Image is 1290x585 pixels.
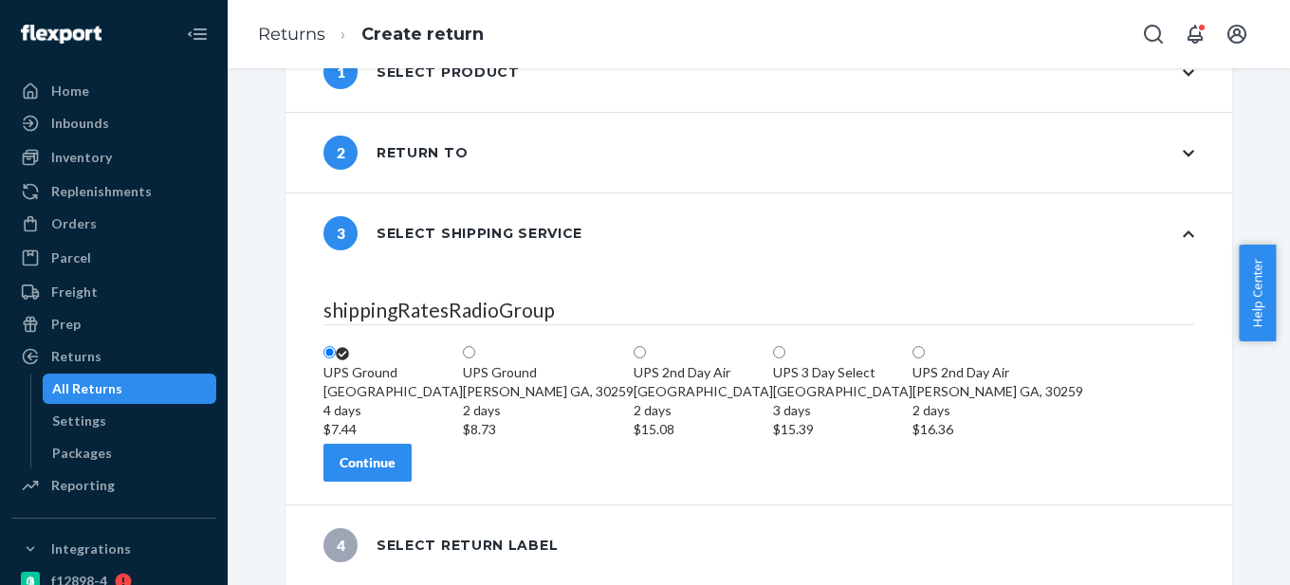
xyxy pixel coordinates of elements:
a: All Returns [43,374,217,404]
div: Integrations [51,539,131,558]
legend: shippingRatesRadioGroup [323,296,1194,325]
div: Freight [51,283,98,302]
div: 2 days [912,401,1083,420]
div: $7.44 [323,420,463,439]
a: Inbounds [11,108,216,138]
button: Open Search Box [1134,15,1172,53]
a: Replenishments [11,176,216,207]
a: Freight [11,277,216,307]
div: UPS Ground [463,363,634,382]
div: $15.08 [634,420,773,439]
button: Continue [323,444,412,482]
div: Return to [323,136,468,170]
button: Open account menu [1218,15,1256,53]
input: UPS Ground[GEOGRAPHIC_DATA]4 days$7.44 [323,346,336,358]
div: Packages [52,444,112,463]
div: [PERSON_NAME] GA, 30259 [912,382,1083,439]
div: UPS 3 Day Select [773,363,912,382]
div: UPS 2nd Day Air [912,363,1083,382]
a: Settings [43,406,217,436]
div: Orders [51,214,97,233]
input: UPS 3 Day Select[GEOGRAPHIC_DATA]3 days$15.39 [773,346,785,358]
div: Returns [51,347,101,366]
div: $15.39 [773,420,912,439]
div: 4 days [323,401,463,420]
div: Select return label [323,528,558,562]
div: UPS Ground [323,363,463,382]
div: [GEOGRAPHIC_DATA] [323,382,463,439]
div: [GEOGRAPHIC_DATA] [634,382,773,439]
div: [GEOGRAPHIC_DATA] [773,382,912,439]
a: Packages [43,438,217,468]
div: Continue [340,453,396,472]
a: Prep [11,309,216,339]
a: Reporting [11,470,216,501]
div: 2 days [463,401,634,420]
div: [PERSON_NAME] GA, 30259 [463,382,634,439]
span: 1 [323,55,358,89]
button: Help Center [1239,245,1276,341]
div: Reporting [51,476,115,495]
input: UPS 2nd Day Air[PERSON_NAME] GA, 302592 days$16.36 [912,346,925,358]
input: UPS 2nd Day Air[GEOGRAPHIC_DATA]2 days$15.08 [634,346,646,358]
div: Select product [323,55,520,89]
a: Returns [11,341,216,372]
img: Flexport logo [21,25,101,44]
ol: breadcrumbs [243,7,499,63]
button: Close Navigation [178,15,216,53]
div: 3 days [773,401,912,420]
a: Orders [11,209,216,239]
span: 2 [323,136,358,170]
div: Settings [52,411,106,430]
div: Parcel [51,248,91,267]
div: Home [51,82,89,101]
a: Parcel [11,243,216,273]
div: 2 days [634,401,773,420]
div: Inventory [51,148,112,167]
div: Replenishments [51,182,152,201]
span: 3 [323,216,358,250]
div: Select shipping service [323,216,582,250]
div: $8.73 [463,420,634,439]
div: Prep [51,315,81,334]
a: Home [11,76,216,106]
div: Inbounds [51,114,109,133]
div: $16.36 [912,420,1083,439]
a: Create return [361,24,484,45]
div: All Returns [52,379,122,398]
input: UPS Ground[PERSON_NAME] GA, 302592 days$8.73 [463,346,475,358]
button: Integrations [11,534,216,564]
a: Inventory [11,142,216,173]
a: Returns [258,24,325,45]
button: Open notifications [1176,15,1214,53]
span: 4 [323,528,358,562]
div: UPS 2nd Day Air [634,363,773,382]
